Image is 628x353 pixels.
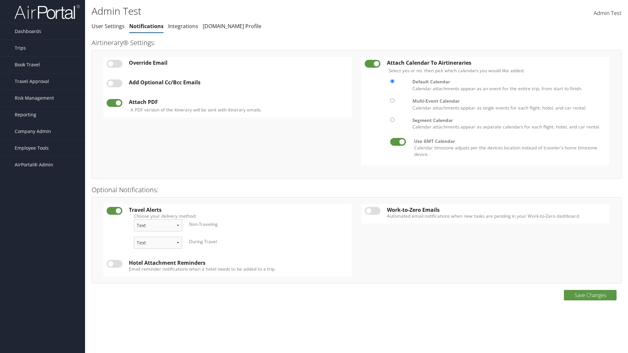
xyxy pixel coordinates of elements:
span: Employee Tools [15,140,49,156]
div: Multi-Event Calendar [412,98,603,104]
span: Trips [15,40,26,56]
label: A PDF version of the itinerary will be sent with itinerary emails. [131,107,262,113]
div: Attach PDF [129,99,348,105]
span: Book Travel [15,57,40,73]
label: During Travel [189,238,217,245]
label: Choose your delivery method: [134,213,343,219]
span: Travel Approval [15,73,49,90]
label: Calendar attachments appear as single events for each flight, hotel, and car rental. [412,98,603,111]
span: Company Admin [15,123,51,140]
div: Override Email [129,60,348,66]
a: User Settings [92,23,125,30]
h3: Optional Notifications: [92,185,621,194]
span: AirPortal® Admin [15,157,53,173]
label: Non-Traveling [189,221,218,227]
span: Risk Management [15,90,54,106]
div: Use GMT Calendar [414,138,602,144]
button: Save Changes [564,290,617,300]
label: Calendar attachments appear as an event for the entire trip, from start to finish. [412,78,603,92]
label: Calendar attachments appear as separate calendars for each flight, hotel, and car rental. [412,117,603,130]
label: Calendar timezone adjusts per the devices location instead of traveler's home timezone device. [414,138,602,158]
label: Email reminder notifications when a hotel needs to be added to a trip. [129,266,348,272]
div: Default Calendar [412,78,603,85]
div: Attach Calendar To Airtineraries [387,60,606,66]
div: Segment Calendar [412,117,603,124]
h1: Admin Test [92,4,445,18]
div: Travel Alerts [129,207,348,213]
img: airportal-logo.png [14,4,80,20]
span: Dashboards [15,23,41,40]
a: Integrations [168,23,198,30]
a: Admin Test [594,3,621,24]
a: [DOMAIN_NAME] Profile [203,23,261,30]
div: Hotel Attachment Reminders [129,260,348,266]
span: Admin Test [594,9,621,17]
div: Add Optional Cc/Bcc Emails [129,79,348,85]
label: Select yes or no, then pick which calendars you would like added. [389,67,525,74]
div: Work-to-Zero Emails [387,207,606,213]
span: Reporting [15,107,36,123]
a: Notifications [129,23,164,30]
label: Automated email notifications when new tasks are pending in your Work-to-Zero dashboard. [387,213,606,219]
h3: Airtinerary® Settings: [92,38,621,47]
